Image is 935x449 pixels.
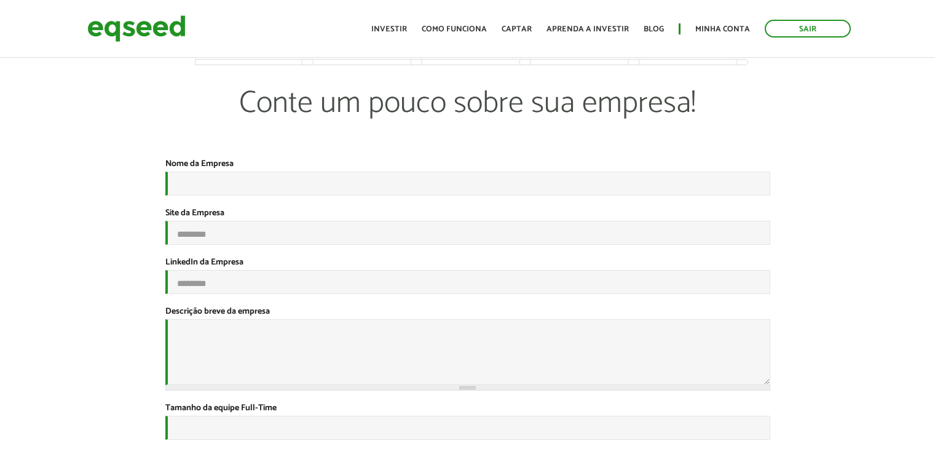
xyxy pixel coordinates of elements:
[695,25,750,33] a: Minha conta
[165,258,243,267] label: LinkedIn da Empresa
[765,20,851,38] a: Sair
[87,12,186,45] img: EqSeed
[371,25,407,33] a: Investir
[165,209,224,218] label: Site da Empresa
[422,25,487,33] a: Como funciona
[165,404,277,413] label: Tamanho da equipe Full-Time
[502,25,532,33] a: Captar
[165,308,270,316] label: Descrição breve da empresa
[165,160,234,169] label: Nome da Empresa
[546,25,629,33] a: Aprenda a investir
[644,25,664,33] a: Blog
[195,85,740,159] p: Conte um pouco sobre sua empresa!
